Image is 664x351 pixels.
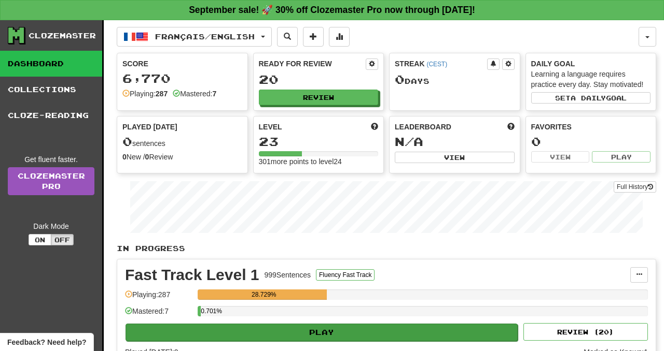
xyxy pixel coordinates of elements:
div: Mastered: 7 [125,306,192,323]
button: View [395,152,515,163]
span: Open feedback widget [7,337,86,347]
button: Full History [614,181,656,193]
span: Level [259,122,282,132]
button: More stats [329,27,350,47]
div: Clozemaster [29,31,96,41]
span: N/A [395,134,423,149]
span: 0 [122,134,132,149]
div: Playing: 287 [125,289,192,306]
div: Playing: [122,89,168,99]
div: Day s [395,73,515,86]
div: Score [122,58,242,69]
div: 23 [259,135,379,148]
div: Favorites [531,122,651,132]
span: 0 [395,72,405,86]
div: Dark Mode [8,221,94,231]
button: Add sentence to collection [303,27,324,47]
span: Français / English [155,32,255,41]
a: ClozemasterPro [8,167,94,195]
button: Fluency Fast Track [316,269,375,281]
button: Play [592,151,651,163]
button: Play [126,324,518,341]
div: 28.729% [201,289,327,300]
div: New / Review [122,152,242,162]
button: Off [51,234,74,245]
div: Ready for Review [259,58,366,69]
button: Français/English [117,27,272,47]
div: 0 [531,135,651,148]
div: Daily Goal [531,58,651,69]
span: Leaderboard [395,122,451,132]
button: Search sentences [277,27,298,47]
span: a daily [571,94,606,101]
div: Mastered: [173,89,216,99]
div: Get fluent faster. [8,154,94,165]
div: sentences [122,135,242,149]
div: 6,770 [122,72,242,85]
div: Streak [395,58,487,69]
strong: 0 [122,153,127,161]
div: 20 [259,73,379,86]
div: Fast Track Level 1 [125,267,259,283]
div: 301 more points to level 24 [259,156,379,167]
div: 999 Sentences [265,270,311,280]
button: View [531,151,590,163]
span: Score more points to level up [371,122,378,132]
strong: 7 [212,90,216,98]
span: This week in points, UTC [507,122,515,132]
span: Played [DATE] [122,122,177,132]
button: Review [259,90,379,105]
button: Review (20) [523,323,648,341]
strong: 0 [145,153,149,161]
p: In Progress [117,243,656,254]
strong: 287 [156,90,168,98]
button: On [29,234,51,245]
a: (CEST) [426,61,447,68]
div: Learning a language requires practice every day. Stay motivated! [531,69,651,90]
button: Seta dailygoal [531,92,651,104]
strong: September sale! 🚀 30% off Clozemaster Pro now through [DATE]! [189,5,475,15]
